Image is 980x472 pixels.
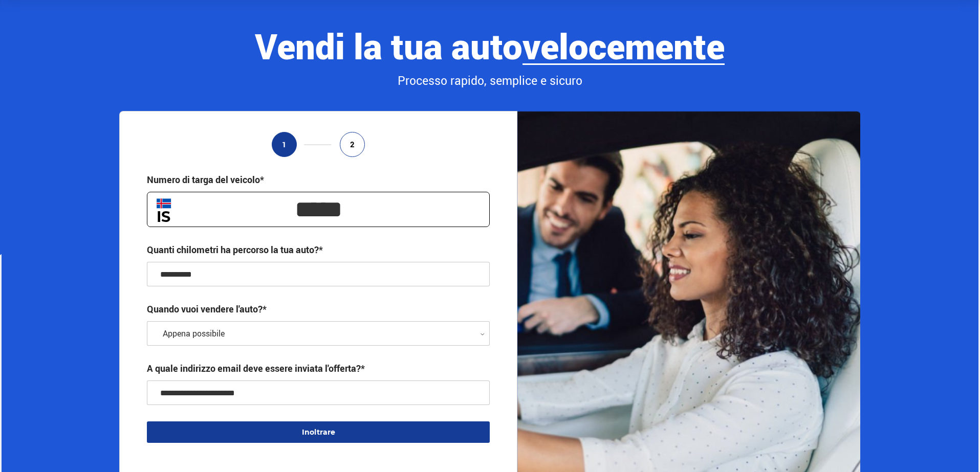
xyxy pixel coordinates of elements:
[302,428,335,437] font: Inoltrare
[8,4,39,35] button: Apri l'interfaccia della chat LiveChat
[147,362,365,374] font: A quale indirizzo email deve essere inviata l'offerta?*
[522,22,725,70] font: velocemente
[147,421,490,443] button: Inoltrare
[398,73,582,88] font: Processo rapido, semplice e sicuro
[282,139,287,149] font: 1
[350,139,355,149] font: 2
[147,243,323,256] font: Quanti chilometri ha percorso la tua auto?*
[147,173,264,186] font: Numero di targa del veicolo*
[255,22,522,70] font: Vendi la tua auto
[147,303,267,315] font: Quando vuoi vendere l'auto?*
